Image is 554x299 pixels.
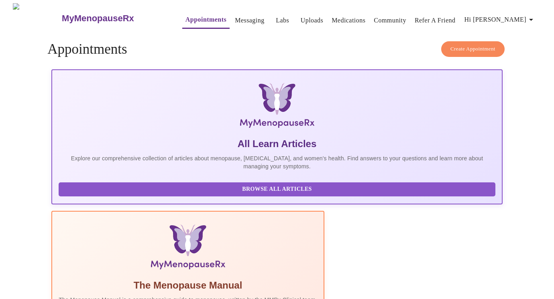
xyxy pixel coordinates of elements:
h3: MyMenopauseRx [62,13,134,24]
a: Uploads [301,15,324,26]
span: Hi [PERSON_NAME] [464,14,536,25]
a: Medications [332,15,365,26]
button: Community [371,12,409,28]
button: Browse All Articles [59,182,495,196]
a: Community [374,15,406,26]
button: Create Appointment [441,41,505,57]
img: MyMenopauseRx Logo [13,3,61,33]
button: Hi [PERSON_NAME] [461,12,539,28]
a: Appointments [185,14,226,25]
a: Messaging [235,15,264,26]
button: Labs [270,12,295,28]
button: Medications [328,12,369,28]
a: Refer a Friend [415,15,456,26]
p: Explore our comprehensive collection of articles about menopause, [MEDICAL_DATA], and women's hea... [59,154,495,170]
span: Browse All Articles [67,184,487,194]
h4: Appointments [47,41,507,57]
img: Menopause Manual [100,224,276,273]
a: MyMenopauseRx [61,4,166,32]
h5: The Menopause Manual [59,279,317,292]
span: Create Appointment [450,44,495,54]
button: Refer a Friend [411,12,459,28]
button: Messaging [232,12,267,28]
h5: All Learn Articles [59,137,495,150]
a: Labs [276,15,289,26]
button: Uploads [297,12,327,28]
img: MyMenopauseRx Logo [126,83,428,131]
a: Browse All Articles [59,185,497,192]
button: Appointments [182,12,230,29]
